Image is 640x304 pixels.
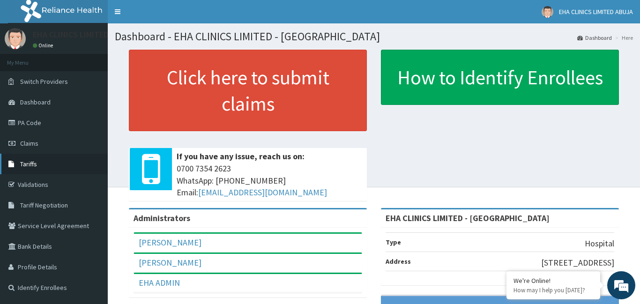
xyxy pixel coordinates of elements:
[139,277,180,288] a: EHA ADMIN
[20,160,37,168] span: Tariffs
[577,34,612,42] a: Dashboard
[541,257,614,269] p: [STREET_ADDRESS]
[177,163,362,199] span: 0700 7354 2623 WhatsApp: [PHONE_NUMBER] Email:
[20,77,68,86] span: Switch Providers
[5,28,26,49] img: User Image
[20,98,51,106] span: Dashboard
[198,187,327,198] a: [EMAIL_ADDRESS][DOMAIN_NAME]
[386,238,401,246] b: Type
[54,92,129,186] span: We're online!
[134,213,190,223] b: Administrators
[386,257,411,266] b: Address
[129,50,367,131] a: Click here to submit claims
[381,50,619,105] a: How to Identify Enrollees
[386,213,550,223] strong: EHA CLINICS LIMITED - [GEOGRAPHIC_DATA]
[33,30,134,39] p: EHA CLINICS LIMITED ABUJA
[542,6,553,18] img: User Image
[20,201,68,209] span: Tariff Negotiation
[139,257,201,268] a: [PERSON_NAME]
[115,30,633,43] h1: Dashboard - EHA CLINICS LIMITED - [GEOGRAPHIC_DATA]
[613,34,633,42] li: Here
[177,151,305,162] b: If you have any issue, reach us on:
[5,204,179,237] textarea: Type your message and hit 'Enter'
[559,7,633,16] span: EHA CLINICS LIMITED ABUJA
[33,42,55,49] a: Online
[513,276,593,285] div: We're Online!
[20,139,38,148] span: Claims
[49,52,157,65] div: Chat with us now
[513,286,593,294] p: How may I help you today?
[17,47,38,70] img: d_794563401_company_1708531726252_794563401
[585,237,614,250] p: Hospital
[154,5,176,27] div: Minimize live chat window
[139,237,201,248] a: [PERSON_NAME]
